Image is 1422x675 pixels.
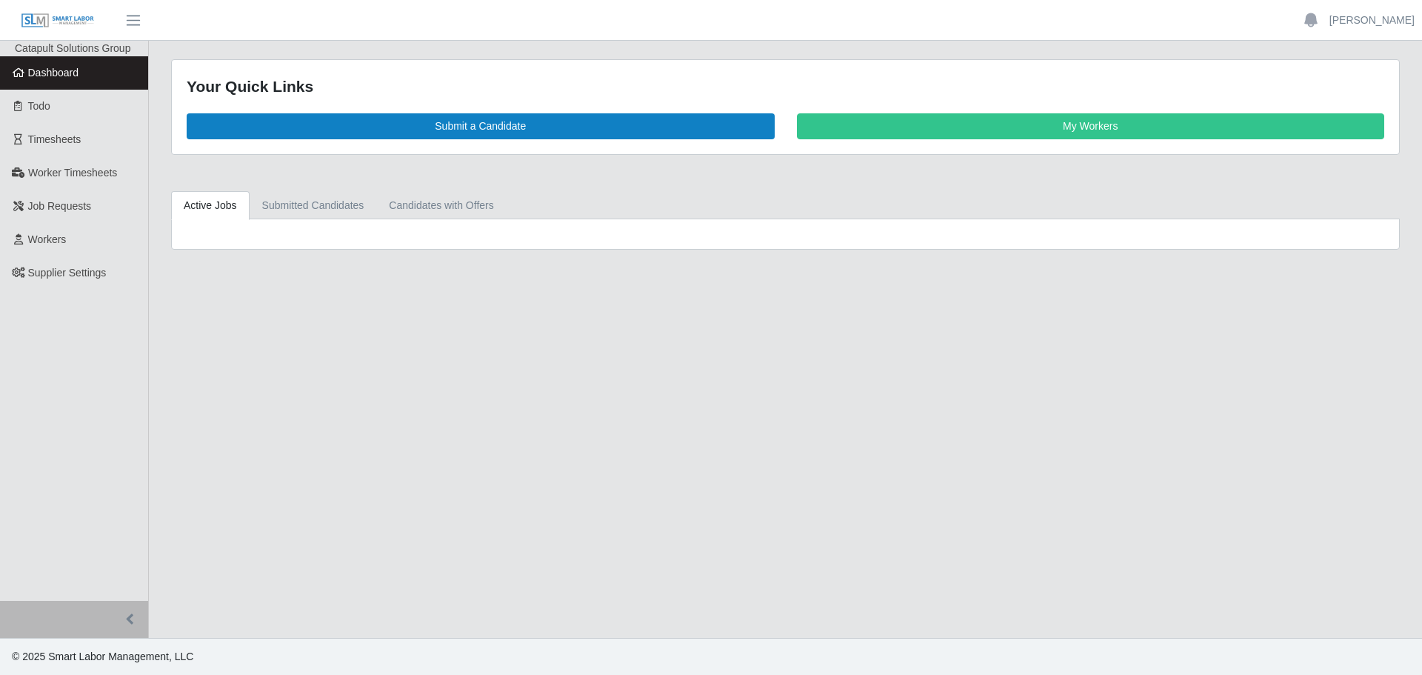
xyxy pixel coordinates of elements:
a: Candidates with Offers [376,191,506,220]
a: Submitted Candidates [250,191,377,220]
span: © 2025 Smart Labor Management, LLC [12,651,193,662]
img: SLM Logo [21,13,95,29]
span: Dashboard [28,67,79,79]
span: Todo [28,100,50,112]
span: Supplier Settings [28,267,107,279]
span: Job Requests [28,200,92,212]
span: Timesheets [28,133,81,145]
a: My Workers [797,113,1385,139]
a: Submit a Candidate [187,113,775,139]
a: [PERSON_NAME] [1329,13,1415,28]
span: Catapult Solutions Group [15,42,130,54]
div: Your Quick Links [187,75,1384,99]
span: Workers [28,233,67,245]
span: Worker Timesheets [28,167,117,179]
a: Active Jobs [171,191,250,220]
